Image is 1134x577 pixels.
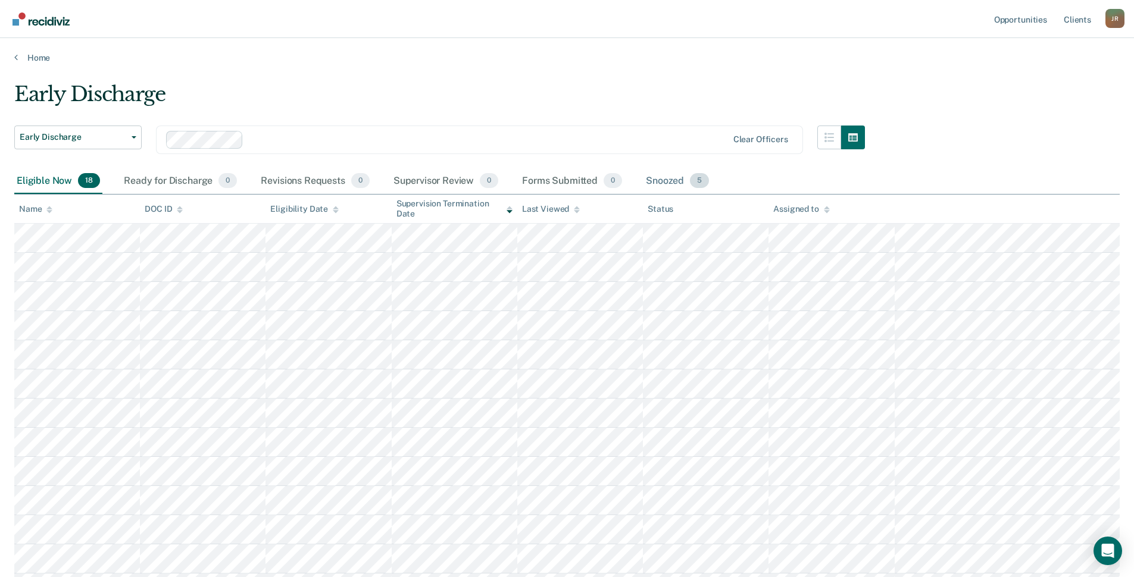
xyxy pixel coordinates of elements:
div: Early Discharge [14,82,865,116]
div: Assigned to [773,204,829,214]
div: Ready for Discharge0 [121,168,239,195]
span: 18 [78,173,100,189]
button: Profile dropdown button [1105,9,1124,28]
div: Supervisor Review0 [391,168,501,195]
span: 0 [218,173,237,189]
img: Recidiviz [13,12,70,26]
div: Forms Submitted0 [520,168,624,195]
div: Name [19,204,52,214]
div: Eligibility Date [270,204,339,214]
div: Status [648,204,673,214]
div: Eligible Now18 [14,168,102,195]
div: Snoozed5 [643,168,711,195]
button: Early Discharge [14,126,142,149]
span: 0 [604,173,622,189]
span: 5 [690,173,709,189]
div: Last Viewed [522,204,580,214]
span: 0 [480,173,498,189]
div: J R [1105,9,1124,28]
div: Clear officers [733,134,788,145]
div: DOC ID [145,204,183,214]
span: 0 [351,173,370,189]
a: Home [14,52,1120,63]
span: Early Discharge [20,132,127,142]
div: Revisions Requests0 [258,168,371,195]
div: Supervision Termination Date [396,199,513,219]
div: Open Intercom Messenger [1094,537,1122,565]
